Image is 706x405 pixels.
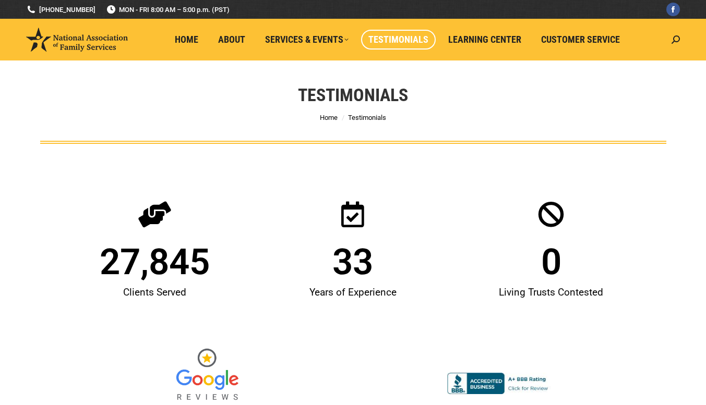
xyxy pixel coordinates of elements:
span: 0 [541,244,561,280]
span: 33 [332,244,373,280]
a: Home [167,30,206,50]
div: Years of Experience [259,280,447,305]
div: Living Trusts Contested [457,280,645,305]
a: Testimonials [361,30,436,50]
a: About [211,30,253,50]
div: Clients Served [61,280,249,305]
span: Services & Events [265,34,349,45]
span: About [218,34,245,45]
a: Learning Center [441,30,529,50]
span: Testimonials [348,114,386,121]
a: [PHONE_NUMBER] [26,5,95,15]
a: Home [320,114,338,121]
span: MON - FRI 8:00 AM – 5:00 p.m. (PST) [106,5,230,15]
span: Home [175,34,198,45]
img: National Association of Family Services [26,28,128,52]
h1: Testimonials [298,83,408,106]
img: Accredited A+ with Better Business Bureau [447,373,552,395]
a: Customer Service [534,30,627,50]
span: Customer Service [541,34,620,45]
span: Testimonials [368,34,428,45]
a: Facebook page opens in new window [666,3,680,16]
span: 27,845 [100,244,210,280]
span: Learning Center [448,34,521,45]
